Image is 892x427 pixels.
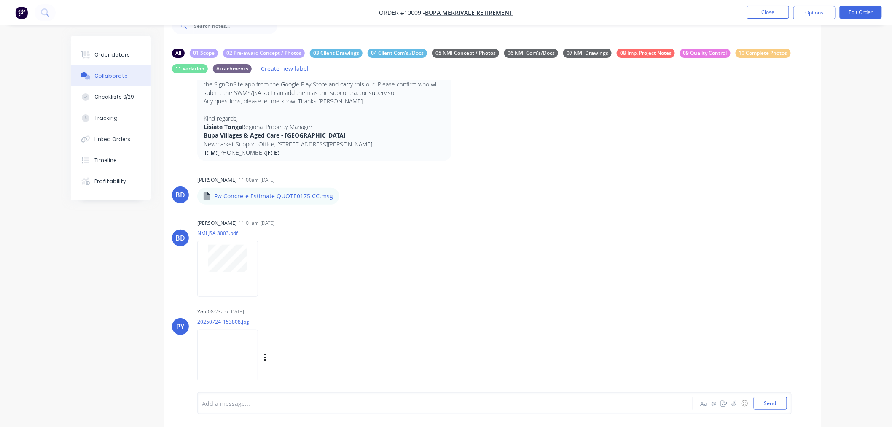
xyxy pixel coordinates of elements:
div: Tracking [94,114,118,122]
div: Linked Orders [94,135,131,143]
div: 05 NMI Concept / Photos [432,49,499,58]
button: Linked Orders [71,129,151,150]
p: Any questions, please let me know. Thanks [PERSON_NAME] [204,97,445,105]
input: Search notes... [194,17,277,34]
div: 04 Client Com's./Docs [368,49,427,58]
div: Collaborate [94,72,128,80]
button: Profitability [71,171,151,192]
div: 06 NMI Com's/Docs [504,49,558,58]
div: 09 Quality Control [680,49,731,58]
strong: T: [204,149,209,157]
span: Order #10009 - [379,9,425,17]
div: BD [176,233,185,243]
div: PY [177,322,185,332]
button: Timeline [71,150,151,171]
div: 08 Imp. Project Notes [617,49,675,58]
a: Bupa Merrivale Retirement [425,9,513,17]
p: NMI JSA 3003.pdf [197,230,266,237]
button: Send [754,397,787,410]
p: 20250724_153808.jpg [197,318,352,325]
button: Create new label [257,63,313,74]
button: Collaborate [71,65,151,86]
div: BD [176,190,185,200]
div: 01 Scope [190,49,218,58]
div: 08:23am [DATE] [208,308,244,316]
div: Order details [94,51,130,59]
button: Aa [699,398,709,408]
div: All [172,49,185,58]
div: You [197,308,206,316]
strong: M: [210,149,218,157]
div: 02 Pre-award Concept / Photos [223,49,305,58]
button: Tracking [71,108,151,129]
div: Timeline [94,157,117,164]
button: @ [709,398,719,408]
strong: Bupa Villages & Aged Care - [GEOGRAPHIC_DATA] [204,131,346,139]
button: Close [747,6,789,19]
button: Edit Order [840,6,882,19]
p: Newmarket Support Office, [STREET_ADDRESS][PERSON_NAME] [204,140,445,149]
strong: F: E: [267,149,279,157]
div: Checklists 0/29 [94,93,134,101]
button: ☺ [739,398,750,408]
div: 07 NMI Drawings [563,49,612,58]
div: Profitability [94,178,126,185]
button: Order details [71,44,151,65]
p: Kind regards, [204,114,445,123]
div: 11:01am [DATE] [239,219,275,227]
div: 11:00am [DATE] [239,176,275,184]
button: Checklists 0/29 [71,86,151,108]
button: Options [793,6,836,19]
div: Attachments [213,64,252,73]
img: Factory [15,6,28,19]
div: 11 Variation [172,64,208,73]
div: [PERSON_NAME] [197,219,237,227]
p: [PHONE_NUMBER] [204,149,445,157]
p: Fw Concrete Estimate QUOTE0175 CC.msg [214,192,333,200]
strong: Lisiate Tonga [204,123,242,131]
p: Regional Property Manager [204,123,445,131]
div: 03 Client Drawings [310,49,363,58]
div: [PERSON_NAME] [197,176,237,184]
div: 10 Complete Photos [736,49,791,58]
